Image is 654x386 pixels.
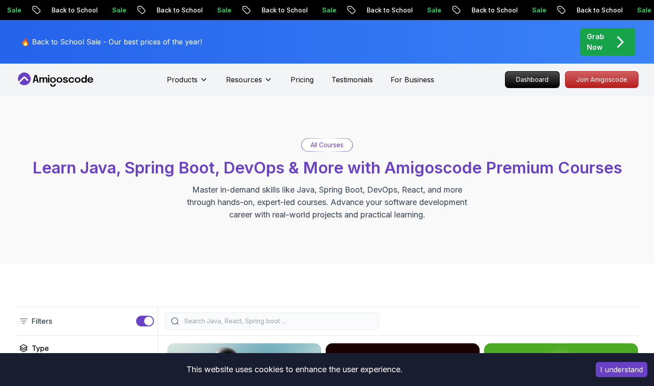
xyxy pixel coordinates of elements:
a: Join Amigoscode [565,71,638,88]
p: Sale [210,6,238,15]
p: Sale [315,6,343,15]
input: Search Java, React, Spring boot ... [182,317,373,326]
a: Pricing [291,74,314,85]
a: For Business [391,74,434,85]
p: Sale [420,6,448,15]
p: 🔥 Back to School Sale - Our best prices of the year! [21,36,202,47]
div: This website uses cookies to enhance the user experience. [7,360,582,379]
a: Testimonials [331,74,373,85]
p: Back to School [359,6,420,15]
p: Back to School [464,6,525,15]
button: Products [167,74,208,92]
p: Dashboard [505,72,559,88]
p: Sale [525,6,553,15]
h2: Type [32,343,49,354]
p: All Courses [311,141,343,149]
p: Back to School [254,6,315,15]
p: Products [167,74,198,85]
p: Resources [226,74,262,85]
p: Back to School [44,6,105,15]
a: Dashboard [505,71,560,88]
p: Grab Now [587,31,604,52]
p: Back to School [149,6,210,15]
button: Accept cookies [596,362,647,377]
p: Filters [32,316,52,326]
button: Resources [226,74,273,92]
p: Master in-demand skills like Java, Spring Boot, DevOps, React, and more through hands-on, expert-... [178,184,476,221]
p: Back to School [569,6,630,15]
p: Join Amigoscode [565,72,638,88]
span: Learn Java, Spring Boot, DevOps & More with Amigoscode Premium Courses [32,158,622,177]
p: Sale [105,6,133,15]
